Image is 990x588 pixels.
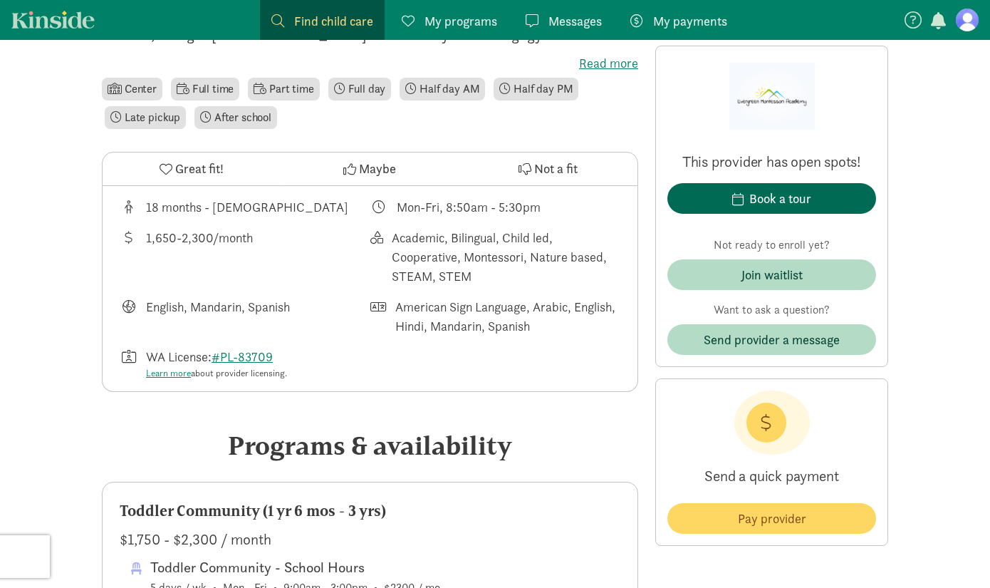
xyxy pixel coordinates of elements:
div: License number [120,347,370,381]
div: Average tuition for this program [120,228,370,286]
li: Half day AM [400,78,485,100]
div: Academic, Bilingual, Child led, Cooperative, Montessori, Nature based, STEAM, STEM [392,228,621,286]
button: Not a fit [459,153,637,185]
div: Languages taught [120,297,370,336]
div: Join waitlist [741,265,803,284]
span: My payments [653,11,727,31]
div: about provider licensing. [146,366,287,381]
button: Great fit! [103,153,281,185]
a: #PL-83709 [212,349,273,365]
li: Part time [248,78,319,100]
span: Find child care [294,11,373,31]
p: Not ready to enroll yet? [667,237,876,254]
img: Provider logo [729,58,815,135]
div: $1,750 - $2,300 / month [120,528,620,551]
li: After school [194,106,277,129]
span: Messages [548,11,602,31]
div: American Sign Language, Arabic, English, Hindi, Mandarin, Spanish [395,297,621,336]
button: Send provider a message [667,324,876,355]
li: Full time [171,78,239,100]
p: Want to ask a question? [667,301,876,319]
div: Toddler Community (1 yr 6 mos - 3 yrs) [120,500,620,522]
span: Not a fit [534,159,578,178]
li: Half day PM [494,78,578,100]
span: Maybe [359,159,396,178]
button: Maybe [281,153,459,185]
div: Class schedule [370,197,621,217]
a: Learn more [146,367,191,379]
li: Center [102,78,162,100]
div: English, Mandarin, Spanish [146,297,290,336]
span: My programs [424,11,497,31]
div: Toddler Community - School Hours [150,556,440,579]
div: Mon-Fri, 8:50am - 5:30pm [397,197,541,217]
div: Age range for children that this provider cares for [120,197,370,217]
span: Send provider a message [704,330,840,349]
button: Join waitlist [667,259,876,290]
a: Kinside [11,11,95,29]
div: 18 months - [DEMOGRAPHIC_DATA] [146,197,348,217]
div: Languages spoken [370,297,621,336]
p: Send a quick payment [667,455,876,497]
div: 1,650-2,300/month [146,228,253,286]
label: Read more [102,55,638,72]
span: Pay provider [738,509,806,528]
li: Late pickup [105,106,186,129]
li: Full day [328,78,392,100]
div: WA License: [146,347,287,381]
span: Great fit! [175,159,224,178]
div: Programs & availability [102,426,638,465]
p: This provider has open spots! [667,152,876,172]
button: Book a tour [667,183,876,214]
div: Book a tour [749,189,811,208]
div: This provider's education philosophy [370,228,621,286]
